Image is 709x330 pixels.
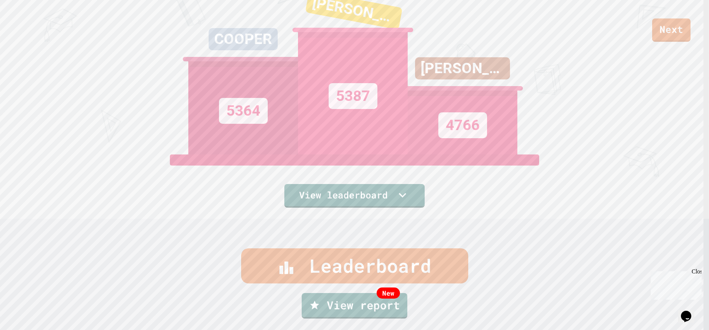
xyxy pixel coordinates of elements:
div: Leaderboard [241,248,468,283]
iframe: chat widget [648,268,702,300]
div: Chat with us now!Close [3,3,51,47]
div: [PERSON_NAME] [415,57,510,79]
a: Next [652,18,691,42]
div: New [377,288,400,299]
div: 5387 [329,83,377,109]
div: COOPER [209,28,278,50]
div: 5364 [219,98,268,124]
a: View leaderboard [284,184,425,208]
div: 4766 [438,112,487,138]
a: View report [302,293,407,319]
iframe: chat widget [678,300,702,323]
